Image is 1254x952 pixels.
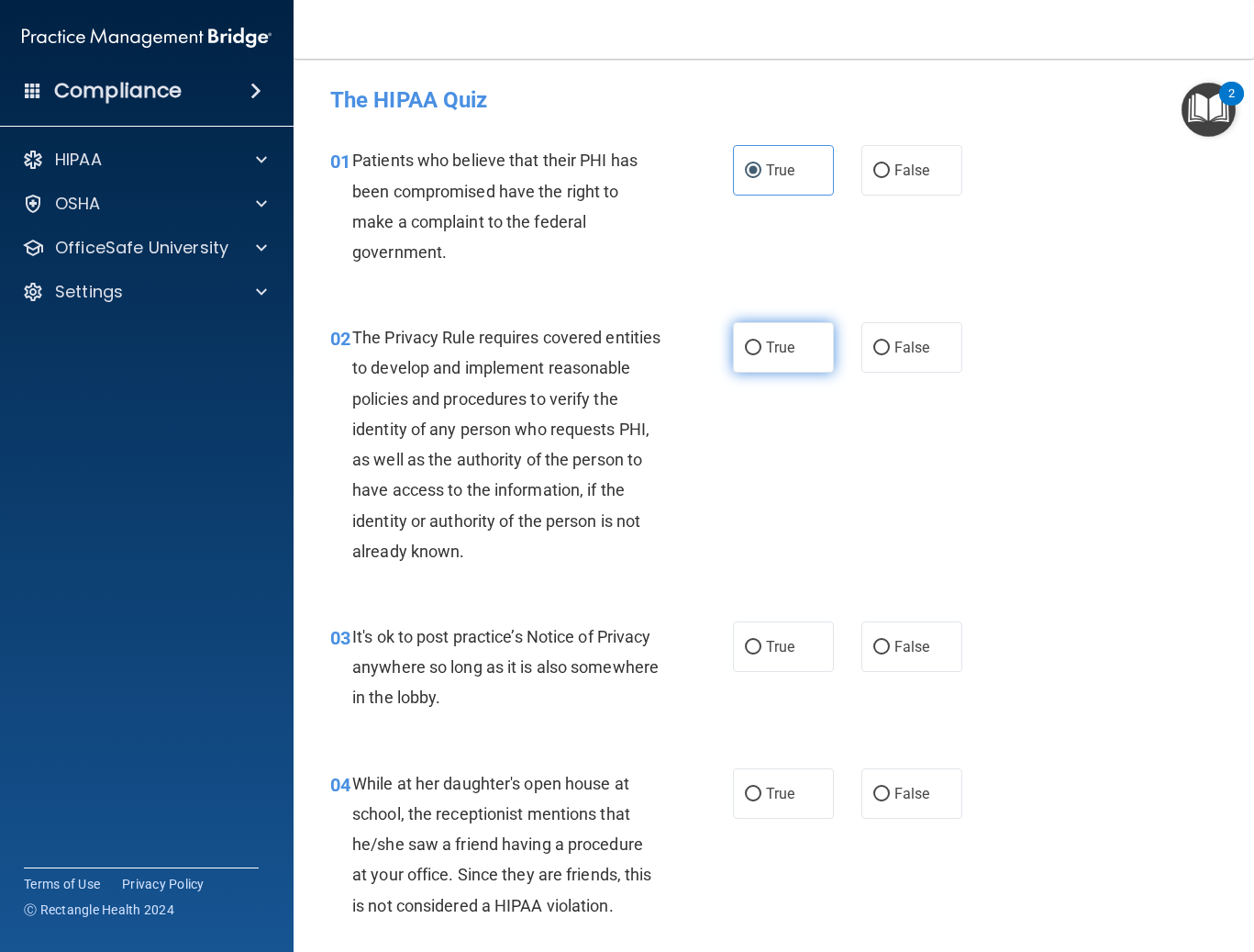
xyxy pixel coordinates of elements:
[330,328,350,350] span: 02
[1228,94,1235,118] div: 2
[894,638,930,655] span: False
[766,785,794,802] span: True
[352,328,660,561] span: The Privacy Rule requires covered entities to develop and implement reasonable policies and proce...
[745,164,761,178] input: True
[22,237,267,259] a: OfficeSafe University
[745,342,761,355] input: True
[1162,825,1232,895] iframe: Drift Widget Chat Controller
[1182,83,1236,137] button: Open Resource Center, 2 new notifications
[873,641,890,655] input: False
[55,237,228,259] p: OfficeSafe University
[22,149,267,171] a: HIPAA
[352,151,638,262] span: Patients who believe that their PHI has been compromised have the right to make a complaint to th...
[894,162,930,179] span: False
[873,788,890,801] input: False
[330,88,1217,112] h4: The HIPAA Quiz
[894,785,930,802] span: False
[352,774,651,915] span: While at her daughter's open house at school, the receptionist mentions that he/she saw a friend ...
[352,627,659,707] span: It's ok to post practice’s Notice of Privacy anywhere so long as it is also somewhere in the lobby.
[745,641,761,655] input: True
[766,638,794,655] span: True
[873,164,890,178] input: False
[55,281,123,303] p: Settings
[55,149,102,171] p: HIPAA
[330,627,350,649] span: 03
[766,162,794,179] span: True
[22,19,272,56] img: PMB logo
[745,788,761,801] input: True
[330,774,350,796] span: 04
[122,875,205,893] a: Privacy Policy
[24,875,100,893] a: Terms of Use
[54,78,182,104] h4: Compliance
[22,193,267,215] a: OSHA
[55,193,101,215] p: OSHA
[330,151,350,173] span: 01
[22,281,267,303] a: Settings
[24,901,174,919] span: Ⓒ Rectangle Health 2024
[873,342,890,355] input: False
[766,339,794,356] span: True
[894,339,930,356] span: False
